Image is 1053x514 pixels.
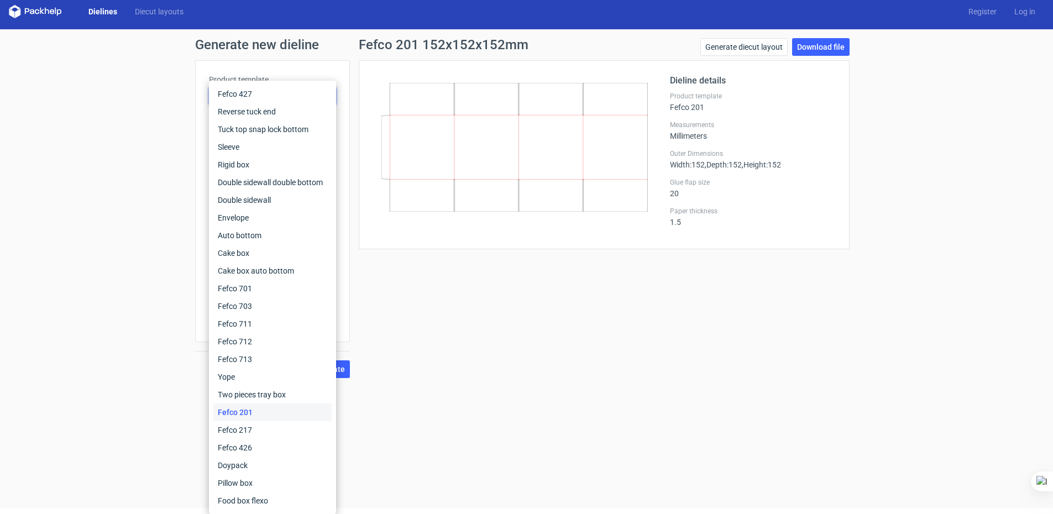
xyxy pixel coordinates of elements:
[670,92,836,112] div: Fefco 201
[213,120,332,138] div: Tuck top snap lock bottom
[670,120,836,140] div: Millimeters
[213,227,332,244] div: Auto bottom
[213,492,332,510] div: Food box flexo
[213,403,332,421] div: Fefco 201
[213,333,332,350] div: Fefco 712
[960,6,1005,17] a: Register
[670,149,836,158] label: Outer Dimensions
[213,350,332,368] div: Fefco 713
[213,439,332,457] div: Fefco 426
[792,38,850,56] a: Download file
[670,207,836,227] div: 1.5
[213,474,332,492] div: Pillow box
[209,74,336,85] label: Product template
[670,120,836,129] label: Measurements
[213,368,332,386] div: Yope
[213,103,332,120] div: Reverse tuck end
[213,138,332,156] div: Sleeve
[213,209,332,227] div: Envelope
[80,6,126,17] a: Dielines
[359,38,528,51] h1: Fefco 201 152x152x152mm
[213,191,332,209] div: Double sidewall
[213,457,332,474] div: Doypack
[670,178,836,187] label: Glue flap size
[670,74,836,87] h2: Dieline details
[213,421,332,439] div: Fefco 217
[213,244,332,262] div: Cake box
[213,174,332,191] div: Double sidewall double bottom
[742,160,781,169] span: , Height : 152
[705,160,742,169] span: , Depth : 152
[195,38,858,51] h1: Generate new dieline
[670,92,836,101] label: Product template
[126,6,192,17] a: Diecut layouts
[213,85,332,103] div: Fefco 427
[1005,6,1044,17] a: Log in
[213,297,332,315] div: Fefco 703
[670,160,705,169] span: Width : 152
[213,280,332,297] div: Fefco 701
[213,315,332,333] div: Fefco 711
[700,38,788,56] a: Generate diecut layout
[670,207,836,216] label: Paper thickness
[213,386,332,403] div: Two pieces tray box
[213,156,332,174] div: Rigid box
[213,262,332,280] div: Cake box auto bottom
[670,178,836,198] div: 20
